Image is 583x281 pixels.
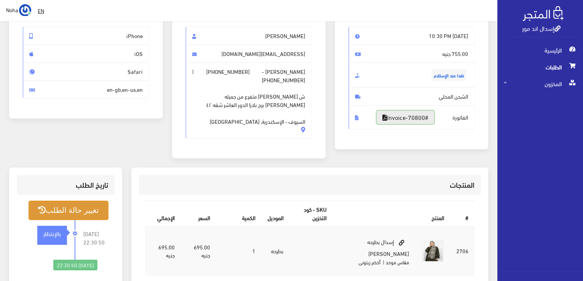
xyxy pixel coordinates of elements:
[503,75,577,92] span: المخزون
[450,226,475,276] td: 2706
[6,4,31,16] a: ... Noha
[186,62,312,139] span: [PERSON_NAME] - |
[38,6,44,15] u: EN
[349,45,475,63] span: 755.00 جنيه
[333,226,415,276] td: إسدال بطرحه [PERSON_NAME]
[523,6,564,21] img: .
[181,201,216,226] th: السعر
[23,181,108,188] h3: تاريخ الطلب
[503,59,577,75] span: الطلبات
[6,5,18,14] span: Noha
[262,76,305,84] span: [PHONE_NUMBER]
[53,260,97,270] div: [DATE] 22:30:50
[186,45,312,63] span: [EMAIL_ADDRESS][DOMAIN_NAME]
[349,87,475,105] span: الشحن المحلي
[35,4,47,18] a: EN
[23,62,149,81] span: Safari
[145,226,181,276] td: 695.00 جنيه
[29,201,108,220] button: تغيير حالة الطلب
[216,226,261,276] td: 1
[43,229,61,238] strong: بالإنتظار
[181,226,216,276] td: 695.00 جنيه
[23,27,149,45] span: iPhone
[432,69,466,81] span: نقدا عند الإستلام
[349,105,475,129] span: الفاتورة
[192,84,306,125] span: ش [PERSON_NAME] متفرع من جميله [PERSON_NAME] برج بلازا الدور العاشر شقه ٤٢ السيوف - الإسكندرية, [...
[261,226,290,276] td: بطرحه
[385,257,409,267] small: مقاس موحد
[83,230,108,246] span: [DATE] 22:30:50
[503,42,577,59] span: الرئيسية
[290,201,333,226] th: SKU - كود التخزين
[186,27,312,45] span: [PERSON_NAME]
[23,80,149,99] span: en-gb,en-us,en
[522,22,561,34] a: إسدال اند مور
[19,4,31,16] img: ...
[358,257,384,267] small: | أخضر زيتونى
[349,27,475,45] span: [DATE] 10:30 PM
[216,201,261,226] th: الكمية
[261,201,290,226] th: الموديل
[23,45,149,63] span: iOS
[497,42,583,59] a: الرئيسية
[9,229,38,258] iframe: Drift Widget Chat Controller
[450,201,475,226] th: #
[497,75,583,92] a: المخزون
[497,59,583,75] a: الطلبات
[333,201,450,226] th: المنتج
[206,67,250,76] span: [PHONE_NUMBER]
[145,201,181,226] th: اﻹجمالي
[376,110,435,125] a: #Invoice-70800
[145,181,475,188] h3: المنتجات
